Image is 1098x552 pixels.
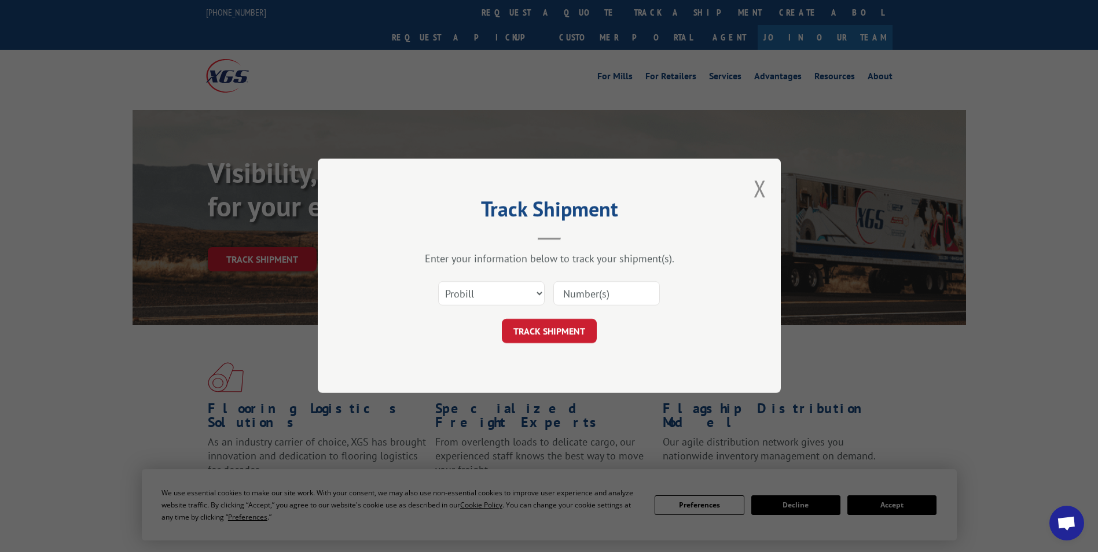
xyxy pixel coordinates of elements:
[376,201,723,223] h2: Track Shipment
[502,319,597,344] button: TRACK SHIPMENT
[1049,506,1084,540] div: Open chat
[376,252,723,266] div: Enter your information below to track your shipment(s).
[553,282,660,306] input: Number(s)
[754,173,766,204] button: Close modal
